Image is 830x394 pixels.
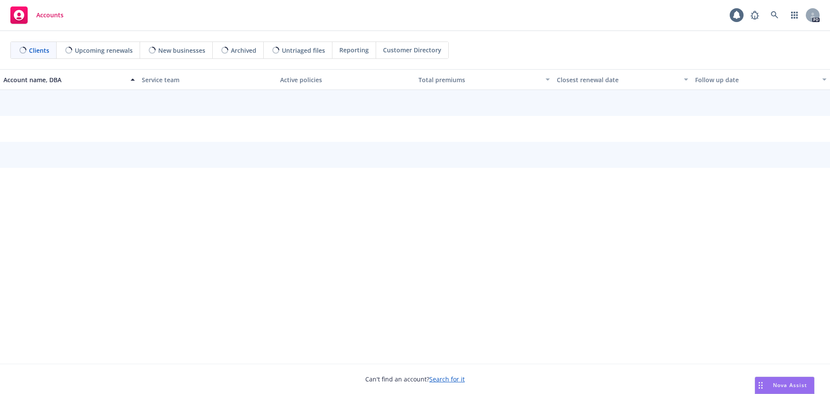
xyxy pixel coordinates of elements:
a: Report a Bug [746,6,763,24]
button: Active policies [277,69,415,90]
div: Total premiums [418,75,540,84]
span: Nova Assist [773,381,807,389]
span: Untriaged files [282,46,325,55]
span: Clients [29,46,49,55]
button: Total premiums [415,69,553,90]
span: New businesses [158,46,205,55]
span: Upcoming renewals [75,46,133,55]
div: Active policies [280,75,412,84]
button: Follow up date [692,69,830,90]
div: Service team [142,75,273,84]
a: Switch app [786,6,803,24]
span: Archived [231,46,256,55]
span: Customer Directory [383,45,441,54]
a: Accounts [7,3,67,27]
div: Account name, DBA [3,75,125,84]
div: Follow up date [695,75,817,84]
div: Closest renewal date [557,75,679,84]
button: Nova Assist [755,377,814,394]
a: Search [766,6,783,24]
span: Reporting [339,45,369,54]
a: Search for it [429,375,465,383]
div: Drag to move [755,377,766,394]
button: Closest renewal date [553,69,692,90]
button: Service team [138,69,277,90]
span: Accounts [36,12,64,19]
span: Can't find an account? [365,375,465,384]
